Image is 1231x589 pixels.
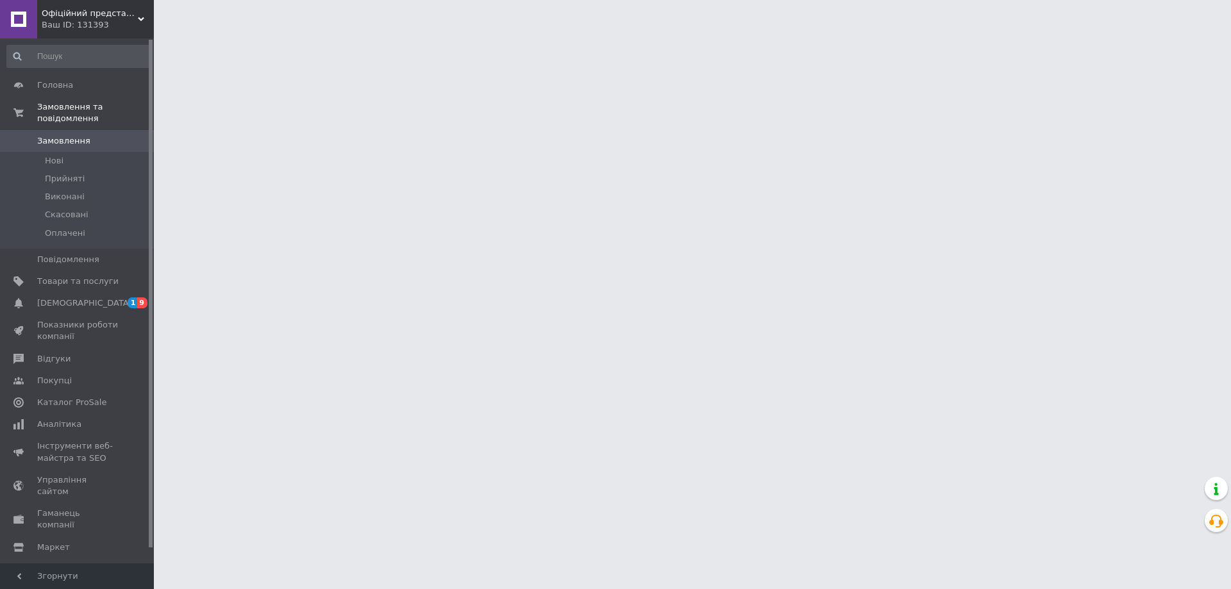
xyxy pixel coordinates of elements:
span: Товари та послуги [37,276,119,287]
span: Офіційний представник FAAC (Італія) та FUTURA GATE (Україна) [42,8,138,19]
span: Відгуки [37,353,71,365]
span: Управління сайтом [37,474,119,497]
span: [DEMOGRAPHIC_DATA] [37,297,132,309]
span: Маркет [37,542,70,553]
span: Прийняті [45,173,85,185]
span: Показники роботи компанії [37,319,119,342]
span: Замовлення [37,135,90,147]
span: Нові [45,155,63,167]
span: Гаманець компанії [37,508,119,531]
span: Скасовані [45,209,88,220]
span: 1 [128,297,138,308]
span: Інструменти веб-майстра та SEO [37,440,119,463]
span: 9 [137,297,147,308]
span: Оплачені [45,228,85,239]
span: Аналітика [37,419,81,430]
span: Замовлення та повідомлення [37,101,154,124]
span: Повідомлення [37,254,99,265]
div: Ваш ID: 131393 [42,19,154,31]
span: Виконані [45,191,85,203]
span: Каталог ProSale [37,397,106,408]
span: Покупці [37,375,72,386]
input: Пошук [6,45,151,68]
span: Головна [37,79,73,91]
